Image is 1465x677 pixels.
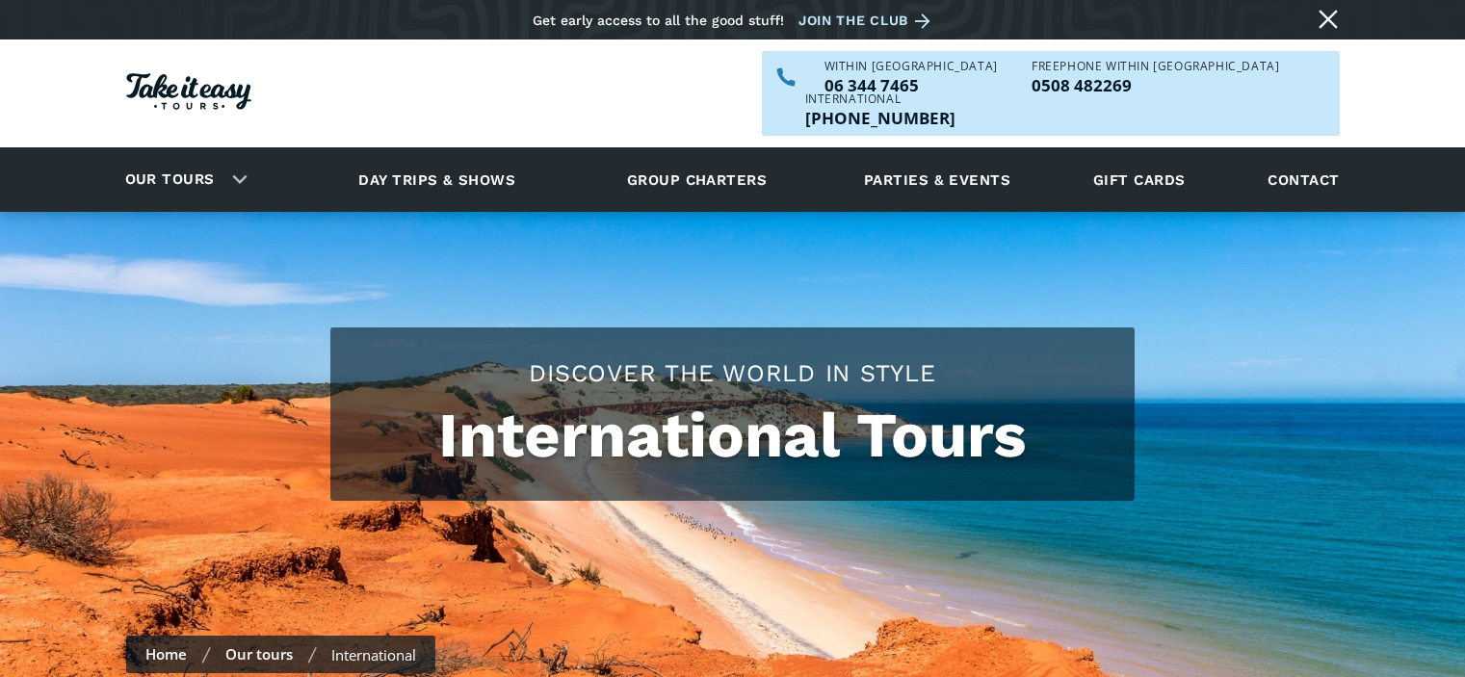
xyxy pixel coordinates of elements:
img: Take it easy Tours logo [126,73,251,110]
a: Contact [1258,153,1348,206]
a: Gift cards [1084,153,1195,206]
a: Our tours [111,157,229,202]
a: Call us outside of NZ on +6463447465 [805,110,955,126]
a: Join the club [798,9,937,33]
div: Freephone WITHIN [GEOGRAPHIC_DATA] [1032,61,1279,72]
div: International [805,93,955,105]
div: WITHIN [GEOGRAPHIC_DATA] [824,61,998,72]
a: Group charters [603,153,791,206]
a: Day trips & shows [334,153,539,206]
h1: International Tours [350,400,1115,472]
a: Homepage [126,64,251,124]
p: 06 344 7465 [824,77,998,93]
p: 0508 482269 [1032,77,1279,93]
div: International [331,645,416,664]
a: Close message [1313,4,1344,35]
a: Home [145,644,187,664]
a: Call us freephone within NZ on 0508482269 [1032,77,1279,93]
a: Parties & events [854,153,1020,206]
div: Get early access to all the good stuff! [533,13,784,28]
nav: breadcrumbs [126,636,435,673]
a: Our tours [225,644,293,664]
h2: Discover the world in style [350,356,1115,390]
a: Call us within NZ on 063447465 [824,77,998,93]
p: [PHONE_NUMBER] [805,110,955,126]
